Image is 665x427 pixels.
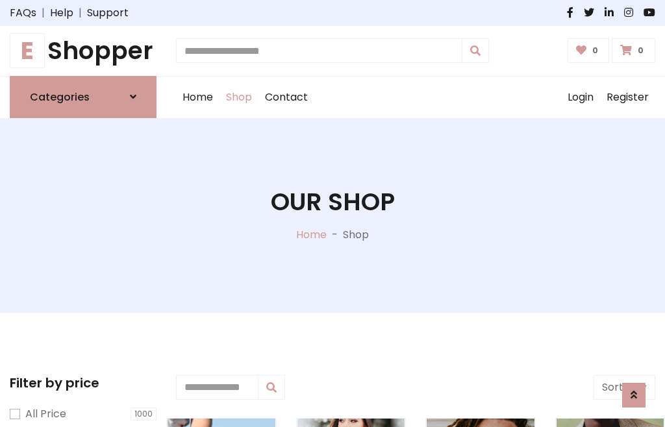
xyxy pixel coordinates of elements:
[634,45,647,56] span: 0
[10,33,45,68] span: E
[10,375,157,391] h5: Filter by price
[220,77,258,118] a: Shop
[10,5,36,21] a: FAQs
[131,408,157,421] span: 1000
[594,375,655,400] button: Sort by
[73,5,87,21] span: |
[296,227,327,242] a: Home
[10,36,157,66] h1: Shopper
[568,38,610,63] a: 0
[25,406,66,422] label: All Price
[258,77,314,118] a: Contact
[87,5,129,21] a: Support
[10,76,157,118] a: Categories
[327,227,343,243] p: -
[600,77,655,118] a: Register
[10,36,157,66] a: EShopper
[271,188,395,217] h1: Our Shop
[589,45,601,56] span: 0
[343,227,369,243] p: Shop
[50,5,73,21] a: Help
[36,5,50,21] span: |
[176,77,220,118] a: Home
[561,77,600,118] a: Login
[612,38,655,63] a: 0
[30,91,90,103] h6: Categories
